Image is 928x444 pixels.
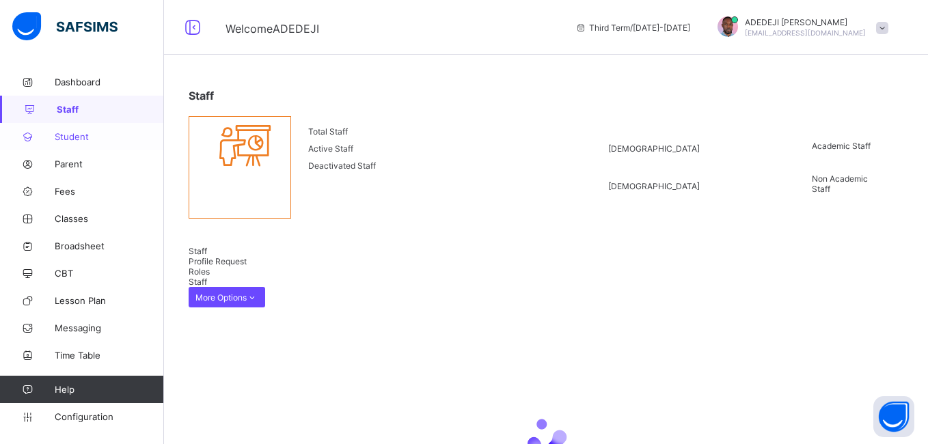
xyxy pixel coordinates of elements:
[55,77,164,87] span: Dashboard
[608,181,700,191] span: [DEMOGRAPHIC_DATA]
[195,292,258,303] span: More Options
[55,268,164,279] span: CBT
[55,322,164,333] span: Messaging
[189,246,207,256] span: Staff
[55,411,163,422] span: Configuration
[226,22,319,36] span: Welcome ADEDEJI
[55,213,164,224] span: Classes
[308,161,492,171] span: Deactivated Staff
[55,384,163,395] span: Help
[575,23,690,33] span: session/term information
[55,350,164,361] span: Time Table
[55,295,164,306] span: Lesson Plan
[189,266,210,277] span: Roles
[305,123,495,140] div: Total Staff
[812,141,886,151] span: Academic Staff
[55,240,164,251] span: Broadsheet
[189,256,247,266] span: Profile Request
[308,143,492,154] span: Active Staff
[745,17,866,27] span: ADEDEJI [PERSON_NAME]
[55,158,164,169] span: Parent
[189,89,214,102] span: Staff
[189,277,207,287] span: Staff
[812,174,886,194] span: Non Academic Staff
[608,143,700,154] span: [DEMOGRAPHIC_DATA]
[55,131,164,142] span: Student
[704,16,895,39] div: ADEDEJIJACKSON
[55,186,164,197] span: Fees
[873,396,914,437] button: Open asap
[745,29,866,37] span: [EMAIL_ADDRESS][DOMAIN_NAME]
[57,104,164,115] span: Staff
[12,12,118,41] img: safsims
